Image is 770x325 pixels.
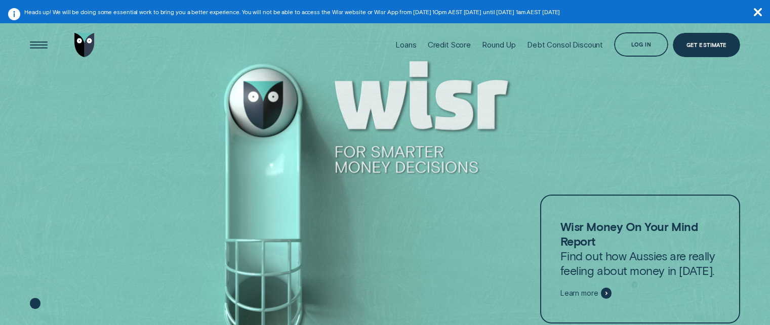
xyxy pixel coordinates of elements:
[26,33,51,57] button: Open Menu
[527,40,603,50] div: Debt Consol Discount
[560,219,698,248] strong: Wisr Money On Your Mind Report
[428,40,471,50] div: Credit Score
[560,219,720,278] p: Find out how Aussies are really feeling about money in [DATE].
[482,40,516,50] div: Round Up
[74,33,95,57] img: Wisr
[395,18,416,72] a: Loans
[673,33,740,57] a: Get Estimate
[395,40,416,50] div: Loans
[560,289,598,298] span: Learn more
[428,18,471,72] a: Credit Score
[540,195,741,323] a: Wisr Money On Your Mind ReportFind out how Aussies are really feeling about money in [DATE].Learn...
[482,18,516,72] a: Round Up
[614,32,668,57] button: Log in
[527,18,603,72] a: Debt Consol Discount
[72,18,97,72] a: Go to home page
